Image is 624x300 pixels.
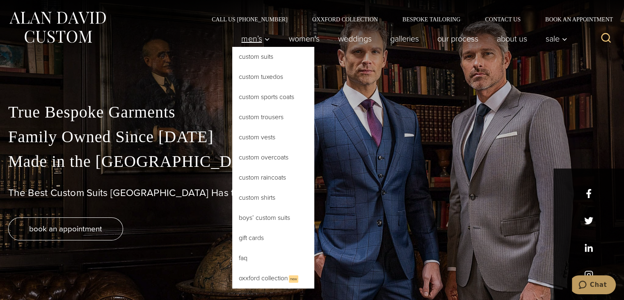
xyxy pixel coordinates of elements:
[390,16,473,22] a: Bespoke Tailoring
[487,30,536,47] a: About Us
[232,168,314,187] a: Custom Raincoats
[428,30,487,47] a: Our Process
[232,268,314,288] a: Oxxford CollectionNew
[29,223,102,235] span: book an appointment
[8,217,123,240] a: book an appointment
[232,87,314,107] a: Custom Sports Coats
[572,275,616,296] iframe: Opens a widget where you can chat to one of our agents
[289,275,298,283] span: New
[199,16,616,22] nav: Secondary Navigation
[596,29,616,48] button: View Search Form
[381,30,428,47] a: Galleries
[8,187,616,199] h1: The Best Custom Suits [GEOGRAPHIC_DATA] Has to Offer
[232,148,314,167] a: Custom Overcoats
[232,30,572,47] nav: Primary Navigation
[232,248,314,268] a: FAQ
[232,127,314,147] a: Custom Vests
[199,16,300,22] a: Call Us [PHONE_NUMBER]
[232,228,314,248] a: Gift Cards
[232,107,314,127] a: Custom Trousers
[232,30,279,47] button: Men’s sub menu toggle
[8,9,107,46] img: Alan David Custom
[279,30,329,47] a: Women’s
[8,100,616,174] p: True Bespoke Garments Family Owned Since [DATE] Made in the [GEOGRAPHIC_DATA]
[232,208,314,228] a: Boys’ Custom Suits
[533,16,616,22] a: Book an Appointment
[232,188,314,208] a: Custom Shirts
[329,30,381,47] a: weddings
[232,47,314,67] a: Custom Suits
[473,16,533,22] a: Contact Us
[300,16,390,22] a: Oxxford Collection
[232,67,314,87] a: Custom Tuxedos
[536,30,572,47] button: Sale sub menu toggle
